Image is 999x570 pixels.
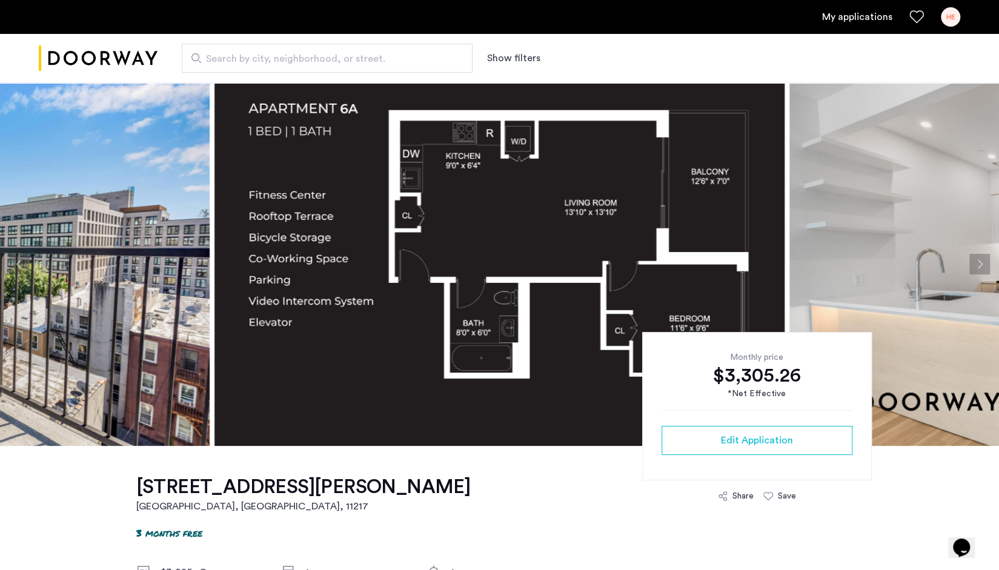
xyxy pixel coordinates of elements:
a: Favorites [909,10,924,24]
p: 3 months free [136,526,202,540]
img: logo [39,36,158,81]
span: Search by city, neighborhood, or street. [206,51,439,66]
div: Save [778,490,796,502]
h2: [GEOGRAPHIC_DATA], [GEOGRAPHIC_DATA] , 11217 [136,499,471,514]
img: apartment [214,82,785,446]
a: Cazamio logo [39,36,158,81]
button: Show or hide filters [487,51,540,65]
button: Previous apartment [9,254,30,274]
input: Apartment Search [182,44,473,73]
h1: [STREET_ADDRESS][PERSON_NAME] [136,475,471,499]
div: *Net Effective [662,388,852,400]
a: My application [822,10,892,24]
a: [STREET_ADDRESS][PERSON_NAME][GEOGRAPHIC_DATA], [GEOGRAPHIC_DATA], 11217 [136,475,471,514]
button: Next apartment [969,254,990,274]
div: Monthly price [662,351,852,363]
div: HE [941,7,960,27]
div: $3,305.26 [662,363,852,388]
button: button [662,426,852,455]
div: Share [732,490,754,502]
iframe: chat widget [948,522,987,558]
span: Edit Application [721,433,793,448]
